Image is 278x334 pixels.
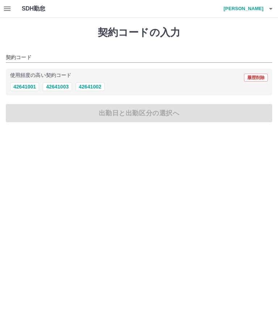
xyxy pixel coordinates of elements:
button: 履歴削除 [244,74,268,82]
h1: 契約コードの入力 [6,26,272,39]
p: 使用頻度の高い契約コード [10,73,71,78]
button: 42641001 [10,82,39,91]
button: 42641003 [43,82,72,91]
button: 42641002 [76,82,105,91]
